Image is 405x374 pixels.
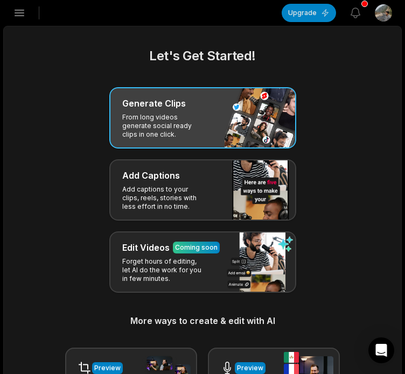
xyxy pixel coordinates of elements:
[237,363,263,373] div: Preview
[122,185,206,211] p: Add captions to your clips, reels, stories with less effort in no time.
[282,4,336,22] button: Upgrade
[122,113,206,139] p: From long videos generate social ready clips in one click.
[122,257,206,283] p: Forget hours of editing, let AI do the work for you in few minutes.
[17,46,388,66] h2: Let's Get Started!
[175,243,218,252] div: Coming soon
[94,363,121,373] div: Preview
[368,337,394,363] div: Open Intercom Messenger
[122,169,180,182] h3: Add Captions
[17,314,388,327] h3: More ways to create & edit with AI
[122,97,186,110] h3: Generate Clips
[122,241,170,254] h3: Edit Videos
